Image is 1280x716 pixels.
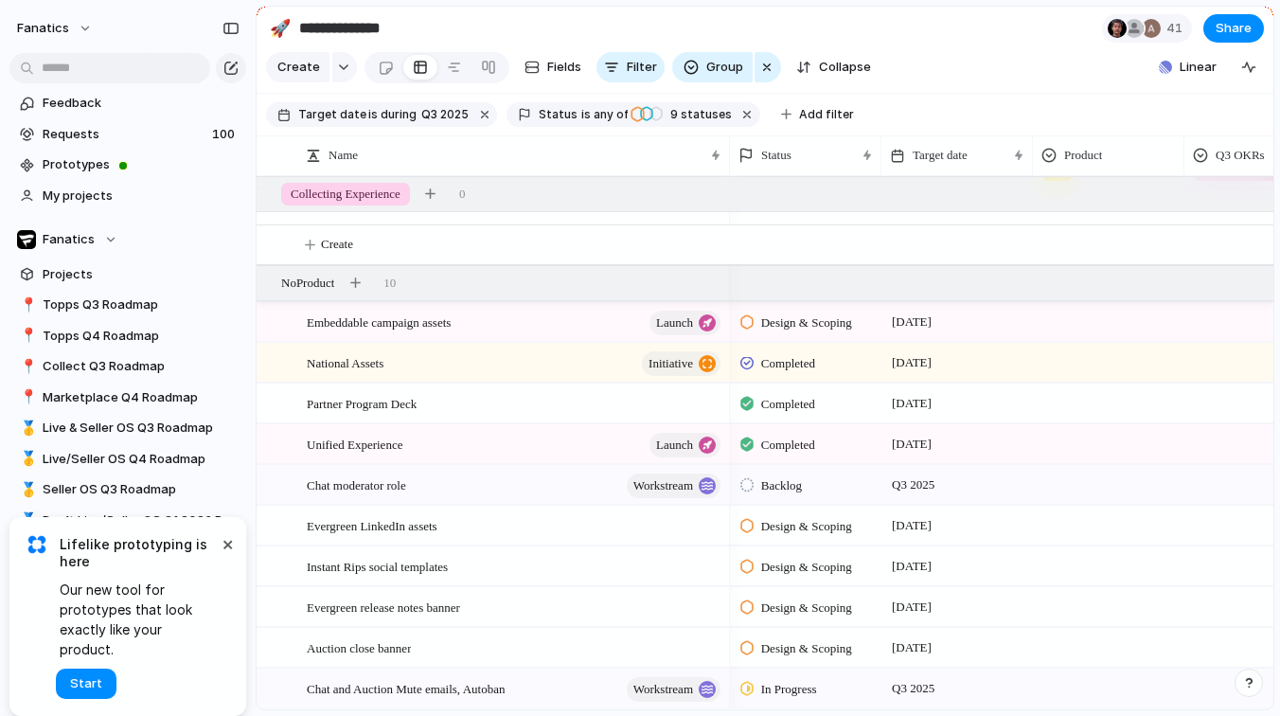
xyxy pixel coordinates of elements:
[761,354,815,373] span: Completed
[307,351,383,373] span: National Assets
[281,274,334,293] span: No Product
[761,517,852,536] span: Design & Scoping
[770,101,865,128] button: Add filter
[887,433,936,456] span: [DATE]
[887,555,936,578] span: [DATE]
[307,677,505,699] span: Chat and Auction Mute emails, Autoban
[20,510,33,531] div: 🥇
[672,52,753,82] button: Group
[383,274,396,293] span: 10
[20,295,33,316] div: 📍
[43,327,240,346] span: Topps Q4 Roadmap
[307,514,437,536] span: Evergreen LinkedIn assets
[9,322,246,350] a: 📍Topps Q4 Roadmap
[1216,146,1265,165] span: Q3 OKRs
[9,445,246,474] div: 🥇Live/Seller OS Q4 Roadmap
[9,475,246,504] a: 🥇Seller OS Q3 Roadmap
[547,58,581,77] span: Fields
[761,680,817,699] span: In Progress
[761,599,852,618] span: Design & Scoping
[9,120,246,149] a: Requests100
[761,639,852,658] span: Design & Scoping
[307,433,402,455] span: Unified Experience
[706,58,743,77] span: Group
[1180,58,1217,77] span: Linear
[307,392,417,414] span: Partner Program Deck
[9,291,246,319] div: 📍Topps Q3 Roadmap
[368,106,378,123] span: is
[9,13,102,44] button: fanatics
[539,106,578,123] span: Status
[70,674,102,693] span: Start
[56,669,116,699] button: Start
[307,555,448,577] span: Instant Rips social templates
[307,474,406,495] span: Chat moderator role
[43,511,240,530] span: Draft Live/Seller OS Q1 2026 Roadmap
[329,146,358,165] span: Name
[665,107,681,121] span: 9
[656,432,693,458] span: launch
[20,418,33,439] div: 🥇
[20,356,33,378] div: 📍
[887,677,939,700] span: Q3 2025
[17,19,69,38] span: fanatics
[43,480,240,499] span: Seller OS Q3 Roadmap
[887,351,936,374] span: [DATE]
[43,155,240,174] span: Prototypes
[578,104,631,125] button: isany of
[761,395,815,414] span: Completed
[17,511,36,530] button: 🥇
[517,52,589,82] button: Fields
[913,146,968,165] span: Target date
[649,311,720,335] button: launch
[266,52,329,82] button: Create
[1166,19,1188,38] span: 41
[20,448,33,470] div: 🥇
[642,351,720,376] button: initiative
[887,514,936,537] span: [DATE]
[1203,14,1264,43] button: Share
[9,89,246,117] a: Feedback
[887,474,939,496] span: Q3 2025
[591,106,628,123] span: any of
[307,596,460,618] span: Evergreen release notes banner
[887,596,936,618] span: [DATE]
[656,310,693,336] span: launch
[761,436,815,455] span: Completed
[298,106,366,123] span: Target date
[633,473,693,499] span: workstream
[43,187,240,206] span: My projects
[581,106,591,123] span: is
[43,94,240,113] span: Feedback
[633,676,693,703] span: workstream
[277,58,320,77] span: Create
[887,636,936,659] span: [DATE]
[665,106,732,123] span: statuses
[43,125,206,144] span: Requests
[9,182,246,210] a: My projects
[9,352,246,381] a: 📍Collect Q3 Roadmap
[9,384,246,412] a: 📍Marketplace Q4 Roadmap
[20,479,33,501] div: 🥇
[270,15,291,41] div: 🚀
[761,476,802,495] span: Backlog
[1064,146,1102,165] span: Product
[799,106,854,123] span: Add filter
[366,104,419,125] button: isduring
[17,357,36,376] button: 📍
[43,295,240,314] span: Topps Q3 Roadmap
[630,104,736,125] button: 9 statuses
[307,311,451,332] span: Embeddable campaign assets
[43,230,95,249] span: Fanatics
[265,13,295,44] button: 🚀
[627,474,720,498] button: workstream
[459,185,466,204] span: 0
[9,507,246,535] a: 🥇Draft Live/Seller OS Q1 2026 Roadmap
[17,327,36,346] button: 📍
[17,419,36,438] button: 🥇
[421,106,469,123] span: Q3 2025
[43,357,240,376] span: Collect Q3 Roadmap
[9,260,246,289] a: Projects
